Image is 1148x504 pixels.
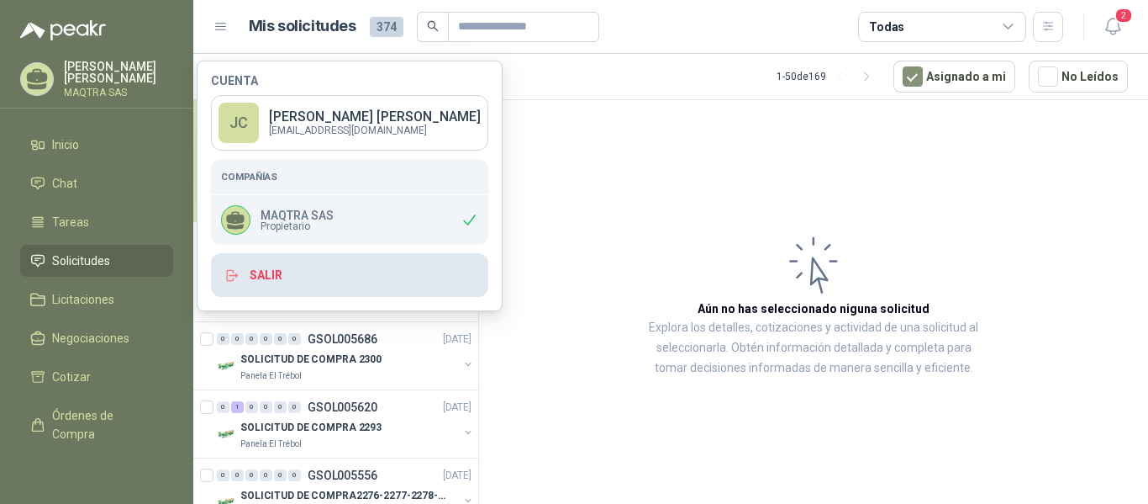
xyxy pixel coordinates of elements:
[240,488,450,504] p: SOLICITUD DE COMPRA2276-2277-2278-2284-2285-
[260,333,272,345] div: 0
[245,333,258,345] div: 0
[249,14,356,39] h1: Mis solicitudes
[20,167,173,199] a: Chat
[52,213,89,231] span: Tareas
[231,333,244,345] div: 0
[269,125,481,135] p: [EMAIL_ADDRESS][DOMAIN_NAME]
[308,401,377,413] p: GSOL005620
[443,332,471,347] p: [DATE]
[370,17,403,37] span: 374
[274,401,287,413] div: 0
[217,401,229,413] div: 0
[1029,61,1128,93] button: No Leídos
[217,470,229,481] div: 0
[443,400,471,416] p: [DATE]
[20,245,173,277] a: Solicitudes
[288,333,301,345] div: 0
[64,88,173,98] p: MAQTRA SAS
[217,329,475,383] a: 0 0 0 0 0 0 GSOL005686[DATE] Company LogoSOLICITUD DE COMPRA 2300Panela El Trébol
[52,290,114,309] span: Licitaciones
[211,95,488,151] a: JC[PERSON_NAME] [PERSON_NAME][EMAIL_ADDRESS][DOMAIN_NAME]
[217,333,229,345] div: 0
[240,369,302,383] p: Panela El Trébol
[52,406,157,443] span: Órdenes de Compra
[269,110,481,124] p: [PERSON_NAME] [PERSON_NAME]
[221,169,478,184] h5: Compañías
[1114,8,1133,24] span: 2
[20,284,173,316] a: Licitaciones
[893,61,1015,93] button: Asignado a mi
[20,129,173,161] a: Inicio
[211,195,488,245] div: MAQTRA SASPropietario
[261,210,334,221] p: MAQTRA SAS
[211,253,488,297] button: Salir
[231,470,244,481] div: 0
[288,470,301,481] div: 0
[217,424,237,444] img: Company Logo
[647,318,980,379] p: Explora los detalles, cotizaciones y actividad de una solicitud al seleccionarla. Obtén informaci...
[52,252,110,270] span: Solicitudes
[427,20,439,32] span: search
[240,420,382,436] p: SOLICITUD DE COMPRA 2293
[217,397,475,451] a: 0 1 0 0 0 0 GSOL005620[DATE] Company LogoSOLICITUD DE COMPRA 2293Panela El Trébol
[20,322,173,354] a: Negociaciones
[308,470,377,481] p: GSOL005556
[308,333,377,345] p: GSOL005686
[20,457,173,489] a: Remisiones
[219,103,259,143] div: JC
[231,401,244,413] div: 1
[20,20,106,40] img: Logo peakr
[698,300,929,318] h3: Aún no has seleccionado niguna solicitud
[260,470,272,481] div: 0
[20,400,173,450] a: Órdenes de Compra
[288,401,301,413] div: 0
[64,61,173,84] p: [PERSON_NAME] [PERSON_NAME]
[240,352,382,368] p: SOLICITUD DE COMPRA 2300
[1098,12,1128,42] button: 2
[869,18,904,36] div: Todas
[443,468,471,484] p: [DATE]
[240,438,302,451] p: Panela El Trébol
[20,361,173,393] a: Cotizar
[20,206,173,238] a: Tareas
[52,368,91,386] span: Cotizar
[245,470,258,481] div: 0
[52,174,77,193] span: Chat
[260,401,272,413] div: 0
[52,329,129,347] span: Negociaciones
[261,221,334,231] span: Propietario
[217,356,237,376] img: Company Logo
[52,135,79,154] span: Inicio
[211,75,488,87] h4: Cuenta
[274,333,287,345] div: 0
[245,401,258,413] div: 0
[274,470,287,481] div: 0
[777,63,880,90] div: 1 - 50 de 169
